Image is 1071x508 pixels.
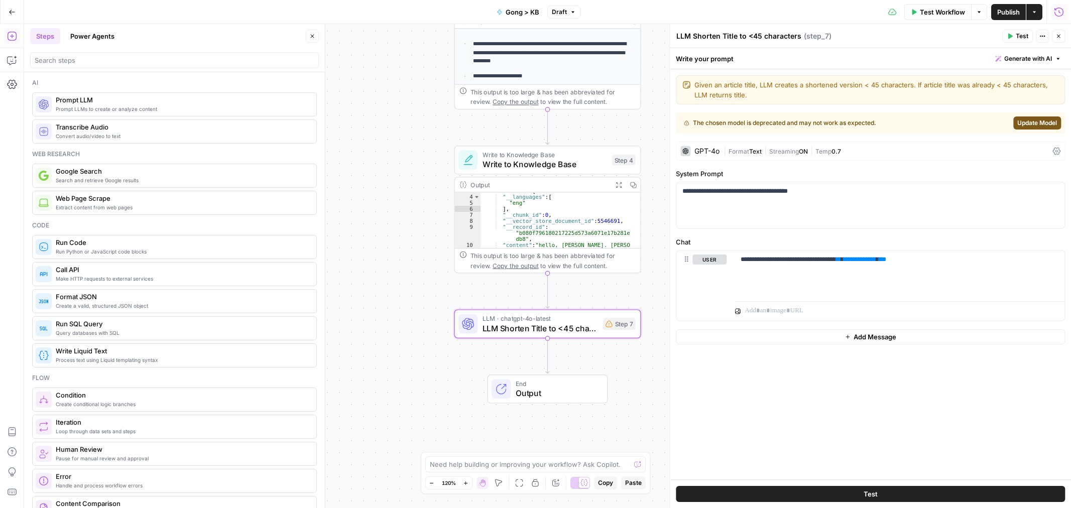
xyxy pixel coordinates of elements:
[920,7,965,17] span: Test Workflow
[546,338,549,373] g: Edge from step_7 to end
[547,6,580,19] button: Draft
[1002,30,1033,43] button: Test
[455,200,481,206] div: 5
[56,417,308,427] span: Iteration
[808,146,815,156] span: |
[991,4,1026,20] button: Publish
[804,31,831,41] span: ( step_7 )
[35,55,314,65] input: Search steps
[56,176,308,184] span: Search and retrieve Google results
[1013,116,1061,130] button: Update Model
[684,118,943,128] div: The chosen model is deprecated and may not work as expected.
[56,329,308,337] span: Query databases with SQL
[991,52,1065,65] button: Generate with AI
[546,274,549,308] g: Edge from step_4 to step_7
[442,479,456,487] span: 120%
[56,427,308,435] span: Loop through data sets and steps
[997,7,1020,17] span: Publish
[676,329,1065,344] button: Add Message
[56,166,308,176] span: Google Search
[56,471,308,481] span: Error
[483,158,607,170] span: Write to Knowledge Base
[769,148,799,155] span: Streaming
[32,373,317,383] div: Flow
[692,255,727,265] button: user
[454,309,641,338] div: LLM · chatgpt-4o-latestLLM Shorten Title to <45 charactersStep 7
[676,31,801,41] textarea: LLM Shorten Title to <45 characters
[56,122,308,132] span: Transcribe Audio
[56,193,308,203] span: Web Page Scrape
[473,194,480,200] span: Toggle code folding, rows 4 through 6
[64,28,121,44] button: Power Agents
[56,203,308,211] span: Extract content from web pages
[493,262,538,269] span: Copy the output
[56,132,308,140] span: Convert audio/video to text
[32,150,317,159] div: Web research
[676,250,727,321] div: user
[594,476,617,489] button: Copy
[455,212,481,218] div: 7
[455,218,481,224] div: 8
[676,169,1065,179] label: System Prompt
[546,109,549,144] g: Edge from step_5 to step_4
[1016,32,1028,41] span: Test
[454,146,641,273] div: Write to Knowledge BaseWrite to Knowledge BaseStep 4Output "metadata":{ "__languages":[ "eng" ], ...
[762,146,769,156] span: |
[56,356,308,364] span: Process text using Liquid templating syntax
[483,314,598,323] span: LLM · chatgpt-4o-latest
[904,4,971,20] button: Test Workflow
[516,378,598,388] span: End
[56,292,308,302] span: Format JSON
[56,265,308,275] span: Call API
[56,444,308,454] span: Human Review
[694,80,1058,100] textarea: Given an article title, LLM creates a shortened version < 45 characters. If article title was alr...
[799,148,808,155] span: ON
[676,237,1065,247] label: Chat
[56,275,308,283] span: Make HTTP requests to external services
[491,4,545,20] button: Gong > KB
[470,87,636,106] div: This output is too large & has been abbreviated for review. to view the full content.
[724,146,729,156] span: |
[1017,118,1057,128] span: Update Model
[455,224,481,242] div: 9
[815,148,831,155] span: Temp
[30,28,60,44] button: Steps
[670,48,1071,69] div: Write your prompt
[612,155,636,166] div: Step 4
[1004,54,1052,63] span: Generate with AI
[493,98,538,105] span: Copy the output
[694,148,720,155] div: GPT-4o
[598,478,613,487] span: Copy
[56,454,308,462] span: Pause for manual review and approval
[483,322,598,334] span: LLM Shorten Title to <45 characters
[483,150,607,159] span: Write to Knowledge Base
[621,476,646,489] button: Paste
[552,8,567,17] span: Draft
[455,194,481,200] div: 4
[56,95,308,105] span: Prompt LLM
[56,247,308,256] span: Run Python or JavaScript code blocks
[56,390,308,400] span: Condition
[470,16,608,26] div: Output
[831,148,841,155] span: 0.7
[455,206,481,212] div: 6
[603,318,636,330] div: Step 7
[32,221,317,230] div: Code
[56,481,308,489] span: Handle and process workflow errors
[676,486,1065,502] button: Test
[56,346,308,356] span: Write Liquid Text
[56,319,308,329] span: Run SQL Query
[506,7,539,17] span: Gong > KB
[32,78,317,87] div: Ai
[854,332,896,342] span: Add Message
[864,489,878,499] span: Test
[56,105,308,113] span: Prompt LLMs to create or analyze content
[470,180,608,189] div: Output
[625,478,642,487] span: Paste
[470,251,636,270] div: This output is too large & has been abbreviated for review. to view the full content.
[56,237,308,247] span: Run Code
[56,302,308,310] span: Create a valid, structured JSON object
[56,400,308,408] span: Create conditional logic branches
[749,148,762,155] span: Text
[516,387,598,399] span: Output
